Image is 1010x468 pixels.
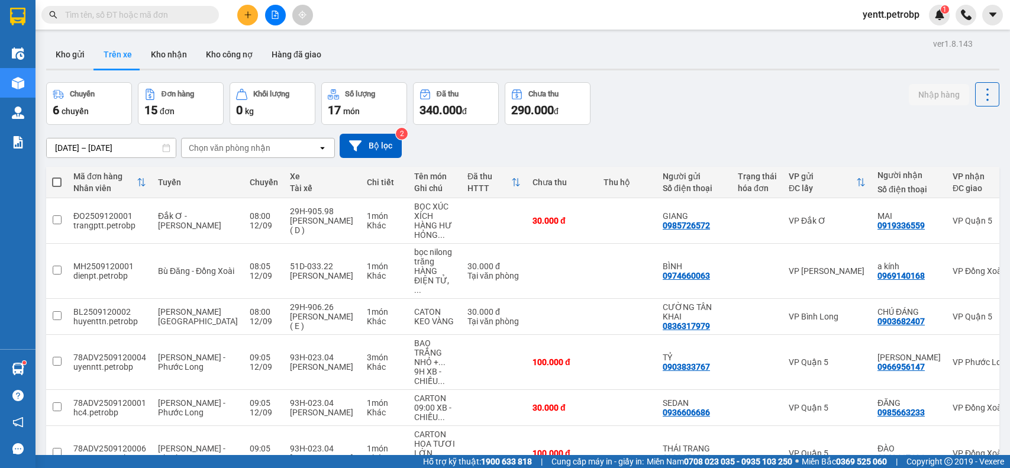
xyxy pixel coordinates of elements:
div: dienpt.petrobp [73,271,146,280]
div: uyenntt.petrobp [73,453,146,463]
div: 100.000 đ [533,357,592,367]
div: 12/09 [250,362,278,372]
div: Chi tiết [367,177,402,187]
span: file-add [271,11,279,19]
span: | [541,455,543,468]
div: Tại văn phòng [467,317,521,326]
span: món [343,106,360,116]
div: MAI [877,211,941,221]
img: warehouse-icon [12,363,24,375]
div: [PERSON_NAME] [290,271,355,280]
div: 08:05 [250,262,278,271]
div: 78ADV2509120001 [73,398,146,408]
span: message [12,443,24,454]
span: caret-down [988,9,998,20]
span: question-circle [12,390,24,401]
button: Hàng đã giao [262,40,331,69]
div: VP gửi [789,172,856,181]
span: Miền Bắc [802,455,887,468]
img: warehouse-icon [12,106,24,119]
img: solution-icon [12,136,24,149]
div: 29H-905.98 [290,206,355,216]
span: aim [298,11,306,19]
span: ... [438,376,445,386]
div: Xe [290,172,355,181]
div: 0969140168 [877,271,925,280]
span: [PERSON_NAME] - Phước Long [158,444,225,463]
span: 340.000 [420,103,462,117]
div: 09:05 [250,444,278,453]
div: a kính [877,262,941,271]
span: | [896,455,898,468]
div: [PERSON_NAME] ( D ) [290,216,355,235]
div: CARTON [414,393,456,403]
span: copyright [944,457,953,466]
button: Khối lượng0kg [230,82,315,125]
div: HTTT [467,183,511,193]
div: BÌNH [663,262,726,271]
div: 30.000 đ [467,262,521,271]
div: 0985663233 [877,408,925,417]
div: 93H-023.04 [290,353,355,362]
div: Ghi chú [414,183,456,193]
div: [PERSON_NAME] [290,453,355,463]
div: MH2509120001 [73,262,146,271]
div: ĐO2509120001 [73,211,146,221]
span: đơn [160,106,175,116]
div: BL2509120002 [73,307,146,317]
div: Thu hộ [604,177,651,187]
div: Số điện thoại [663,183,726,193]
div: 29H-906.26 [290,302,355,312]
div: Khác [367,408,402,417]
div: 08:00 [250,307,278,317]
button: Đã thu340.000đ [413,82,499,125]
div: 100.000 đ [533,448,592,458]
div: 09:05 [250,353,278,362]
div: Trạng thái [738,172,777,181]
div: VP Bình Long [789,312,866,321]
div: Khối lượng [253,90,289,98]
div: Đã thu [467,172,511,181]
div: 0908171416 [663,453,710,463]
div: THÁI TRANG [663,444,726,453]
div: 78ADV2509120004 [73,353,146,362]
div: hóa đơn [738,183,777,193]
img: phone-icon [961,9,972,20]
span: 290.000 [511,103,554,117]
div: huyenttn.petrobp [73,317,146,326]
div: 12/09 [250,221,278,230]
span: Cung cấp máy in - giấy in: [551,455,644,468]
span: ... [438,230,445,240]
button: Chuyến6chuyến [46,82,132,125]
span: search [49,11,57,19]
div: GIANG [663,211,726,221]
div: Tên món [414,172,456,181]
div: TỶ [663,353,726,362]
div: 30.000 đ [467,307,521,317]
img: warehouse-icon [12,77,24,89]
div: 0919336559 [877,221,925,230]
span: [PERSON_NAME] - Phước Long [158,398,225,417]
div: Tài xế [290,183,355,193]
div: Người gửi [663,172,726,181]
button: Chưa thu290.000đ [505,82,590,125]
div: HÀNG HƯ HỎNG NHÀ XE K CHỊU TRÁCH NHIỆM [414,221,456,240]
span: Hỗ trợ kỹ thuật: [423,455,532,468]
div: [PERSON_NAME] [290,362,355,372]
button: caret-down [982,5,1003,25]
th: Toggle SortBy [67,167,152,198]
div: Người nhận [877,170,941,180]
div: Chọn văn phòng nhận [189,142,270,154]
div: 0903833767 [663,362,710,372]
sup: 2 [396,128,408,140]
sup: 1 [22,361,26,364]
div: SEDAN [663,398,726,408]
div: Số lượng [345,90,375,98]
div: Mã đơn hàng [73,172,137,181]
span: đ [554,106,559,116]
div: 9H XB - CHIỀU NHẬN [414,367,456,386]
div: ĐC lấy [789,183,856,193]
div: CƯỜNG TÂN KHAI [663,302,726,321]
div: Khác [367,453,402,463]
div: Khác [367,271,402,280]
